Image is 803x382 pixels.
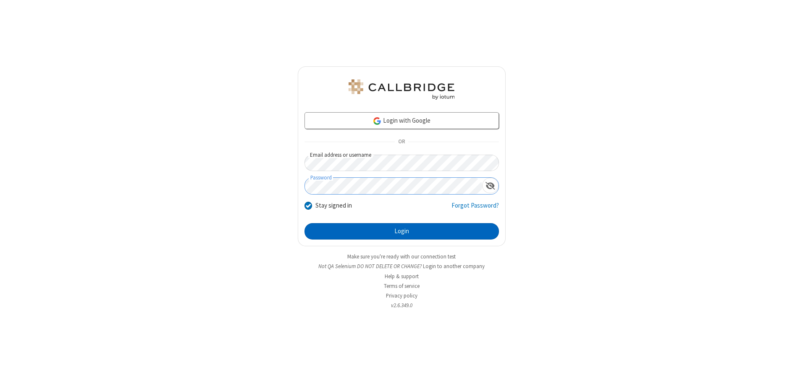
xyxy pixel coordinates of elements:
li: v2.6.349.0 [298,301,506,309]
a: Terms of service [384,282,420,290]
a: Privacy policy [386,292,417,299]
input: Password [305,178,482,194]
button: Login [304,223,499,240]
button: Login to another company [423,262,485,270]
label: Stay signed in [315,201,352,211]
a: Make sure you're ready with our connection test [347,253,456,260]
a: Forgot Password? [451,201,499,217]
span: OR [395,136,408,148]
div: Show password [482,178,499,193]
a: Login with Google [304,112,499,129]
input: Email address or username [304,155,499,171]
img: google-icon.png [373,116,382,126]
a: Help & support [385,273,419,280]
img: QA Selenium DO NOT DELETE OR CHANGE [347,79,456,100]
li: Not QA Selenium DO NOT DELETE OR CHANGE? [298,262,506,270]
